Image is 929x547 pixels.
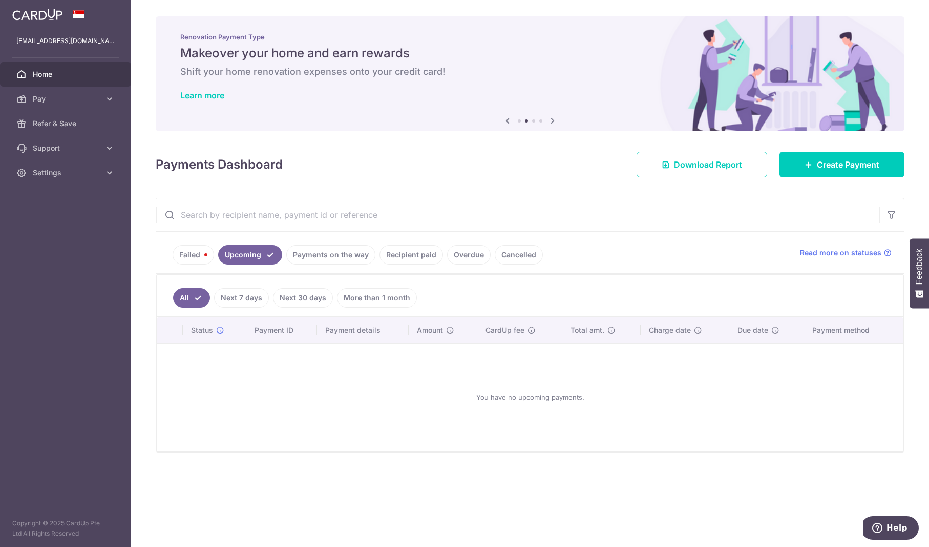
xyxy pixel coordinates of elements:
[33,69,100,79] span: Home
[317,317,409,343] th: Payment details
[800,248,881,258] span: Read more on statuses
[33,118,100,129] span: Refer & Save
[180,90,224,100] a: Learn more
[180,66,880,78] h6: Shift your home renovation expenses onto your credit card!
[33,168,100,178] span: Settings
[417,325,443,335] span: Amount
[273,288,333,308] a: Next 30 days
[33,94,100,104] span: Pay
[286,245,375,265] a: Payments on the way
[485,325,524,335] span: CardUp fee
[379,245,443,265] a: Recipient paid
[33,143,100,153] span: Support
[804,317,903,343] th: Payment method
[180,33,880,41] p: Renovation Payment Type
[218,245,282,265] a: Upcoming
[737,325,768,335] span: Due date
[447,245,491,265] a: Overdue
[169,352,891,442] div: You have no upcoming payments.
[173,288,210,308] a: All
[800,248,892,258] a: Read more on statuses
[12,8,62,21] img: CardUp
[16,36,115,46] p: [EMAIL_ADDRESS][DOMAIN_NAME]
[637,152,767,177] a: Download Report
[214,288,269,308] a: Next 7 days
[156,155,283,174] h4: Payments Dashboard
[180,45,880,62] h5: Makeover your home and earn rewards
[156,16,904,131] img: Renovation banner
[156,198,879,231] input: Search by recipient name, payment id or reference
[173,245,214,265] a: Failed
[910,238,929,308] button: Feedback - Show survey
[863,516,919,542] iframe: Opens a widget where you can find more information
[571,325,604,335] span: Total amt.
[674,158,742,171] span: Download Report
[915,249,924,285] span: Feedback
[649,325,691,335] span: Charge date
[779,152,904,177] a: Create Payment
[191,325,213,335] span: Status
[495,245,543,265] a: Cancelled
[817,158,879,171] span: Create Payment
[246,317,317,343] th: Payment ID
[337,288,417,308] a: More than 1 month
